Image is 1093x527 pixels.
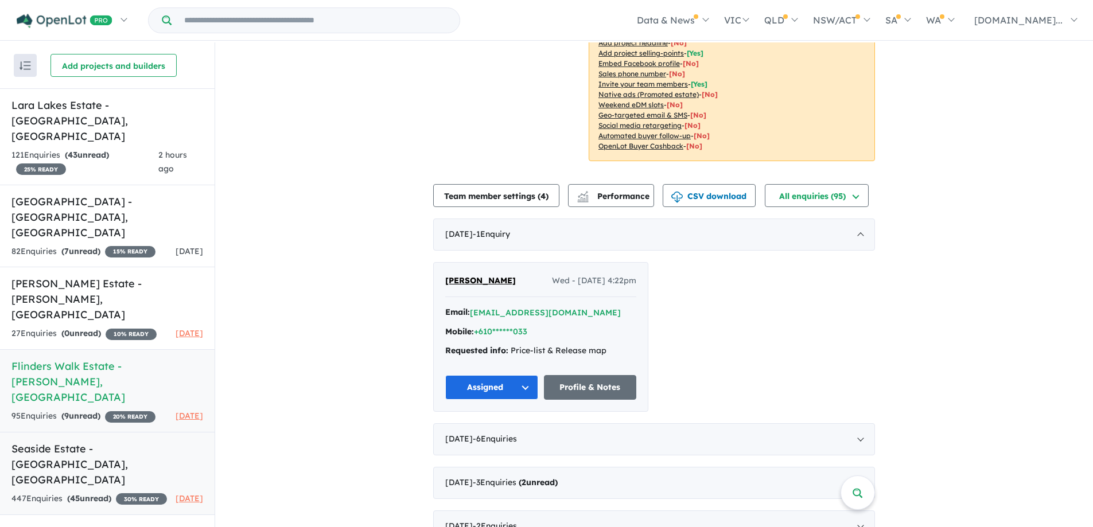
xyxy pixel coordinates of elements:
[598,121,682,130] u: Social media retargeting
[671,192,683,203] img: download icon
[70,493,80,503] span: 45
[667,100,683,109] span: [No]
[765,184,869,207] button: All enquiries (95)
[445,307,470,317] strong: Email:
[522,477,526,487] span: 2
[598,131,691,140] u: Automated buyer follow-up
[540,191,546,201] span: 4
[11,276,203,322] h5: [PERSON_NAME] Estate - [PERSON_NAME] , [GEOGRAPHIC_DATA]
[116,493,167,505] span: 30 % READY
[64,411,69,421] span: 9
[445,345,508,356] strong: Requested info:
[552,274,636,288] span: Wed - [DATE] 4:22pm
[11,358,203,405] h5: Flinders Walk Estate - [PERSON_NAME] , [GEOGRAPHIC_DATA]
[684,121,701,130] span: [No]
[445,274,516,288] a: [PERSON_NAME]
[577,195,589,202] img: bar-chart.svg
[473,477,558,487] span: - 3 Enquir ies
[598,49,684,57] u: Add project selling-points
[17,14,112,28] img: Openlot PRO Logo White
[683,59,699,68] span: [ No ]
[11,149,158,176] div: 121 Enquir ies
[61,328,101,338] strong: ( unread)
[598,142,683,150] u: OpenLot Buyer Cashback
[50,54,177,77] button: Add projects and builders
[598,100,664,109] u: Weekend eDM slots
[174,8,457,33] input: Try estate name, suburb, builder or developer
[473,229,510,239] span: - 1 Enquir y
[544,375,637,400] a: Profile & Notes
[598,111,687,119] u: Geo-targeted email & SMS
[445,275,516,286] span: [PERSON_NAME]
[176,246,203,256] span: [DATE]
[65,150,109,160] strong: ( unread)
[11,441,203,487] h5: Seaside Estate - [GEOGRAPHIC_DATA] , [GEOGRAPHIC_DATA]
[64,246,69,256] span: 7
[669,69,685,78] span: [ No ]
[11,327,157,341] div: 27 Enquir ies
[470,307,621,319] button: [EMAIL_ADDRESS][DOMAIN_NAME]
[106,329,157,340] span: 10 % READY
[433,218,875,251] div: [DATE]
[519,477,558,487] strong: ( unread)
[105,246,155,257] span: 15 % READY
[578,191,588,197] img: line-chart.svg
[598,59,680,68] u: Embed Facebook profile
[176,411,203,421] span: [DATE]
[686,142,702,150] span: [No]
[64,328,69,338] span: 0
[11,409,155,423] div: 95 Enquir ies
[663,184,756,207] button: CSV download
[176,493,203,503] span: [DATE]
[687,49,703,57] span: [ Yes ]
[20,61,31,70] img: sort.svg
[598,80,688,88] u: Invite your team members
[579,191,649,201] span: Performance
[433,467,875,499] div: [DATE]
[691,80,707,88] span: [ Yes ]
[445,326,474,337] strong: Mobile:
[671,38,687,47] span: [ No ]
[158,150,187,174] span: 2 hours ago
[11,245,155,259] div: 82 Enquir ies
[105,411,155,423] span: 20 % READY
[61,246,100,256] strong: ( unread)
[473,434,517,444] span: - 6 Enquir ies
[694,131,710,140] span: [No]
[16,163,66,175] span: 25 % READY
[61,411,100,421] strong: ( unread)
[67,493,111,503] strong: ( unread)
[11,97,203,144] h5: Lara Lakes Estate - [GEOGRAPHIC_DATA] , [GEOGRAPHIC_DATA]
[433,184,559,207] button: Team member settings (4)
[974,14,1063,26] span: [DOMAIN_NAME]...
[568,184,654,207] button: Performance
[690,111,706,119] span: [No]
[598,90,699,99] u: Native ads (Promoted estate)
[11,492,167,506] div: 447 Enquir ies
[433,423,875,455] div: [DATE]
[11,194,203,240] h5: [GEOGRAPHIC_DATA] - [GEOGRAPHIC_DATA] , [GEOGRAPHIC_DATA]
[445,375,538,400] button: Assigned
[445,344,636,358] div: Price-list & Release map
[598,38,668,47] u: Add project headline
[68,150,77,160] span: 43
[598,69,666,78] u: Sales phone number
[176,328,203,338] span: [DATE]
[702,90,718,99] span: [No]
